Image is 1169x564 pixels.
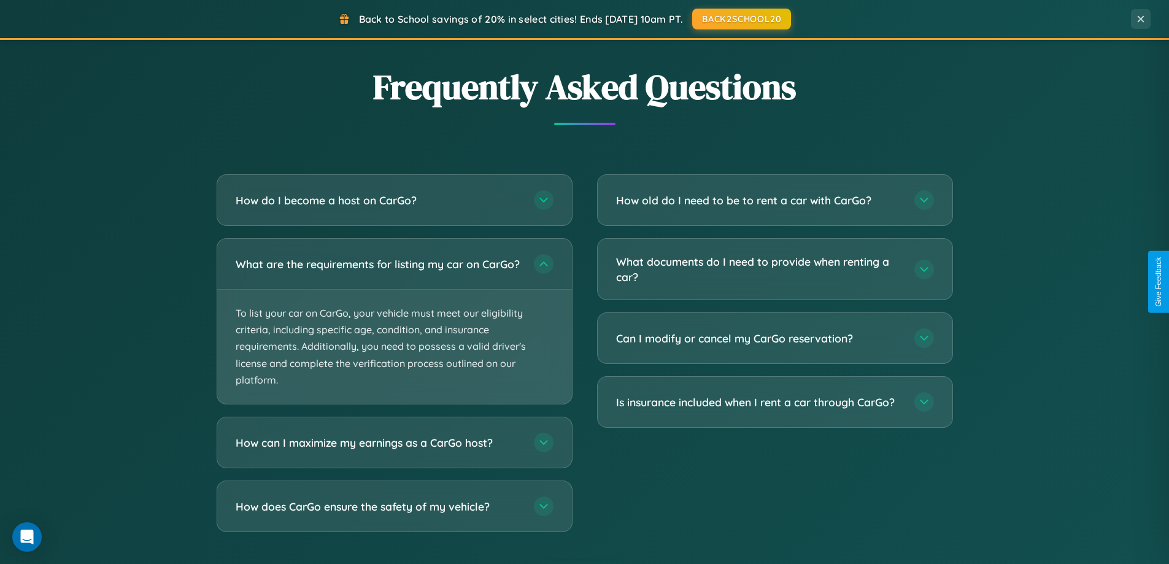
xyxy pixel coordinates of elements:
[236,499,522,514] h3: How does CarGo ensure the safety of my vehicle?
[236,435,522,450] h3: How can I maximize my earnings as a CarGo host?
[616,395,902,410] h3: Is insurance included when I rent a car through CarGo?
[616,193,902,208] h3: How old do I need to be to rent a car with CarGo?
[692,9,791,29] button: BACK2SCHOOL20
[217,63,953,110] h2: Frequently Asked Questions
[359,13,683,25] span: Back to School savings of 20% in select cities! Ends [DATE] 10am PT.
[616,331,902,346] h3: Can I modify or cancel my CarGo reservation?
[236,193,522,208] h3: How do I become a host on CarGo?
[1154,257,1163,307] div: Give Feedback
[616,254,902,284] h3: What documents do I need to provide when renting a car?
[217,290,572,404] p: To list your car on CarGo, your vehicle must meet our eligibility criteria, including specific ag...
[12,522,42,552] div: Open Intercom Messenger
[236,257,522,272] h3: What are the requirements for listing my car on CarGo?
